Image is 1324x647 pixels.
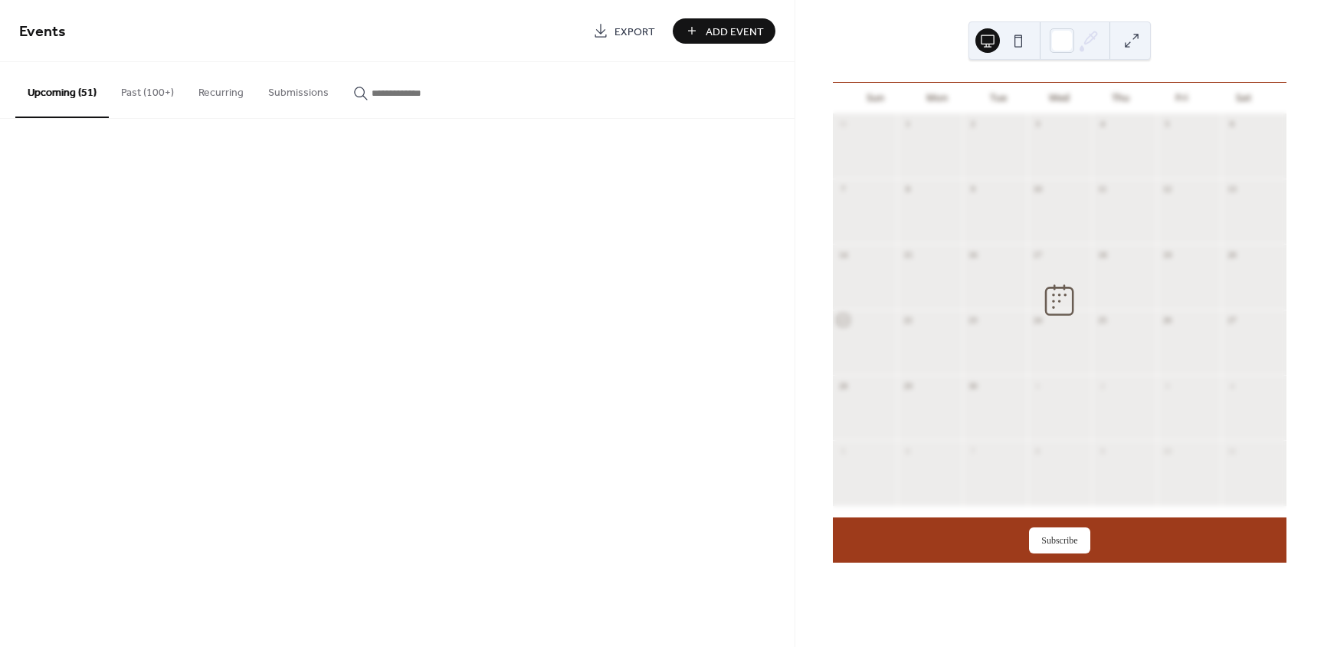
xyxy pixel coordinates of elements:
div: Thu [1090,83,1152,113]
span: Events [19,17,66,47]
div: 11 [1226,445,1237,456]
div: 5 [837,445,849,456]
div: 17 [1032,248,1044,260]
div: 4 [1226,379,1237,391]
button: Past (100+) [109,62,186,117]
div: Tue [968,83,1029,113]
span: Export [614,24,655,40]
div: 10 [1032,183,1044,195]
div: 1 [1032,379,1044,391]
div: 5 [1162,118,1173,130]
div: 20 [1226,248,1237,260]
div: 15 [902,248,913,260]
div: Wed [1029,83,1090,113]
button: Subscribe [1029,527,1090,553]
div: 30 [967,379,978,391]
div: 11 [1096,183,1108,195]
div: 10 [1162,445,1173,456]
div: 6 [1226,118,1237,130]
div: Fri [1152,83,1213,113]
div: 2 [1096,379,1108,391]
div: Mon [906,83,968,113]
div: 2 [967,118,978,130]
div: 3 [1032,118,1044,130]
div: 18 [1096,248,1108,260]
div: 4 [1096,118,1108,130]
button: Upcoming (51) [15,62,109,118]
div: 13 [1226,183,1237,195]
div: 8 [902,183,913,195]
div: 19 [1162,248,1173,260]
button: Recurring [186,62,256,117]
div: 8 [1032,445,1044,456]
div: 31 [837,118,849,130]
div: 16 [967,248,978,260]
div: 27 [1226,314,1237,326]
div: 9 [1096,445,1108,456]
div: 26 [1162,314,1173,326]
div: 3 [1162,379,1173,391]
div: 7 [967,445,978,456]
div: 24 [1032,314,1044,326]
div: 21 [837,314,849,326]
div: Sat [1213,83,1274,113]
button: Submissions [256,62,341,117]
div: 9 [967,183,978,195]
div: 12 [1162,183,1173,195]
div: 14 [837,248,849,260]
div: 1 [902,118,913,130]
div: 22 [902,314,913,326]
div: 23 [967,314,978,326]
div: 29 [902,379,913,391]
div: 28 [837,379,849,391]
div: Sun [845,83,906,113]
a: Export [582,18,667,44]
button: Add Event [673,18,775,44]
div: 25 [1096,314,1108,326]
span: Add Event [706,24,764,40]
div: 6 [902,445,913,456]
div: 7 [837,183,849,195]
